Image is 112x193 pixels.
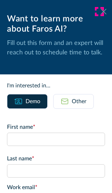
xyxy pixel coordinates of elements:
label: Last name [7,154,105,163]
div: Want to learn more about Faros AI? [7,14,105,34]
label: First name [7,123,105,131]
p: Fill out this form and an expert will reach out to schedule time to talk. [7,39,105,58]
div: Demo [26,97,40,106]
label: Work email [7,183,105,192]
div: Other [72,97,86,106]
div: I'm interested in... [7,81,105,90]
